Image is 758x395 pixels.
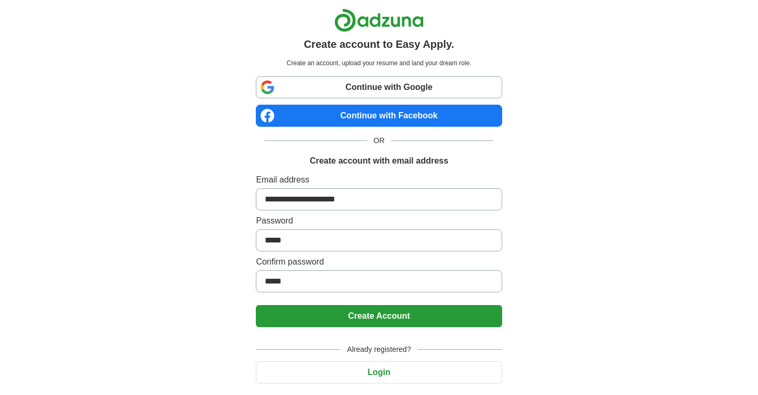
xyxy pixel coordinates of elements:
[256,256,502,268] label: Confirm password
[256,215,502,227] label: Password
[256,368,502,377] a: Login
[256,361,502,383] button: Login
[256,305,502,327] button: Create Account
[304,36,454,52] h1: Create account to Easy Apply.
[341,344,417,355] span: Already registered?
[367,135,391,146] span: OR
[258,58,500,68] p: Create an account, upload your resume and land your dream role.
[256,76,502,98] a: Continue with Google
[310,155,448,167] h1: Create account with email address
[256,105,502,127] a: Continue with Facebook
[256,174,502,186] label: Email address
[334,8,424,32] img: Adzuna logo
